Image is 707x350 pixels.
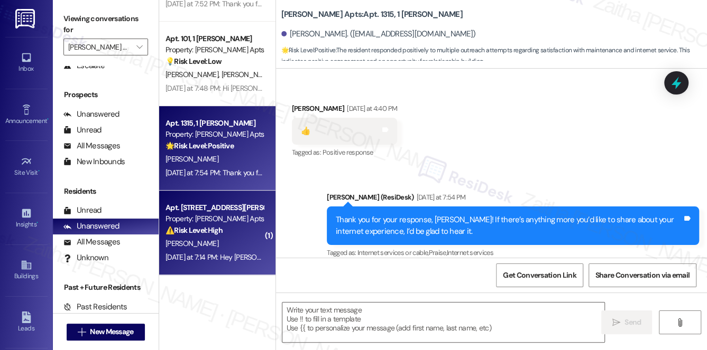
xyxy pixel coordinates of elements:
div: Apt. [STREET_ADDRESS][PERSON_NAME] [166,202,263,213]
span: Praise , [428,248,446,257]
span: Internet services or cable , [357,248,428,257]
div: [DATE] at 4:40 PM [344,103,397,114]
div: Past + Future Residents [53,282,159,293]
span: : The resident responded positively to multiple outreach attempts regarding satisfaction with mai... [281,45,707,68]
span: • [38,167,40,175]
div: Prospects [53,89,159,100]
button: New Message [67,324,145,340]
div: Property: [PERSON_NAME] Apts [166,44,263,55]
div: [DATE] at 7:54 PM: Thank you for your response, [PERSON_NAME]! If there’s anything more you’d lik... [166,168,658,177]
div: Unknown [63,252,108,263]
div: New Inbounds [63,156,125,167]
span: Send [625,317,641,328]
div: Unanswered [63,109,120,120]
div: All Messages [63,140,120,152]
a: Insights • [5,204,48,233]
i:  [136,43,142,51]
div: Apt. 101, 1 [PERSON_NAME] [166,33,263,44]
img: ResiDesk Logo [15,9,37,29]
strong: ⚠️ Risk Level: High [166,225,223,235]
input: All communities [68,39,131,55]
div: Apt. 1315, 1 [PERSON_NAME] [166,118,263,129]
span: [PERSON_NAME] [166,239,218,248]
span: • [47,116,49,123]
a: Site Visit • [5,153,48,181]
label: Viewing conversations for [63,11,148,39]
div: Unanswered [63,221,120,232]
span: [PERSON_NAME] [221,70,274,79]
a: Leads [5,308,48,337]
div: Property: [PERSON_NAME] Apts [166,129,263,140]
a: Inbox [5,49,48,77]
button: Share Conversation via email [589,263,696,287]
div: Property: [PERSON_NAME] Apts [166,213,263,224]
span: Internet services [447,248,493,257]
span: Get Conversation Link [503,270,576,281]
button: Send [601,310,653,334]
div: All Messages [63,237,120,248]
span: [PERSON_NAME] [166,154,218,164]
div: Escalate [63,60,105,71]
i:  [78,328,86,336]
div: [PERSON_NAME]. ([EMAIL_ADDRESS][DOMAIN_NAME]) [281,29,476,40]
div: Unread [63,125,102,136]
span: [PERSON_NAME] [166,70,222,79]
div: Tagged as: [292,145,398,160]
div: 👍 [301,126,310,137]
div: Thank you for your response, [PERSON_NAME]! If there’s anything more you’d like to share about yo... [336,214,682,237]
i:  [676,318,684,327]
strong: 🌟 Risk Level: Positive [281,46,336,54]
div: [PERSON_NAME] [292,103,398,118]
div: [DATE] at 7:14 PM: Hey [PERSON_NAME], we appreciate your text! We'll be back at 11AM to help you ... [166,252,638,262]
div: Unread [63,205,102,216]
span: New Message [90,326,133,337]
div: [DATE] at 7:54 PM [414,192,466,203]
a: Buildings [5,256,48,285]
span: Positive response [322,148,373,157]
strong: 🌟 Risk Level: Positive [166,141,234,150]
div: Tagged as: [327,245,699,260]
div: Residents [53,186,159,197]
strong: 💡 Risk Level: Low [166,56,222,66]
div: [PERSON_NAME] (ResiDesk) [327,192,699,206]
b: [PERSON_NAME] Apts: Apt. 1315, 1 [PERSON_NAME] [281,9,463,20]
span: Share Conversation via email [595,270,690,281]
i:  [612,318,620,327]
div: Past Residents [63,301,127,313]
span: • [36,219,38,226]
button: Get Conversation Link [496,263,583,287]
